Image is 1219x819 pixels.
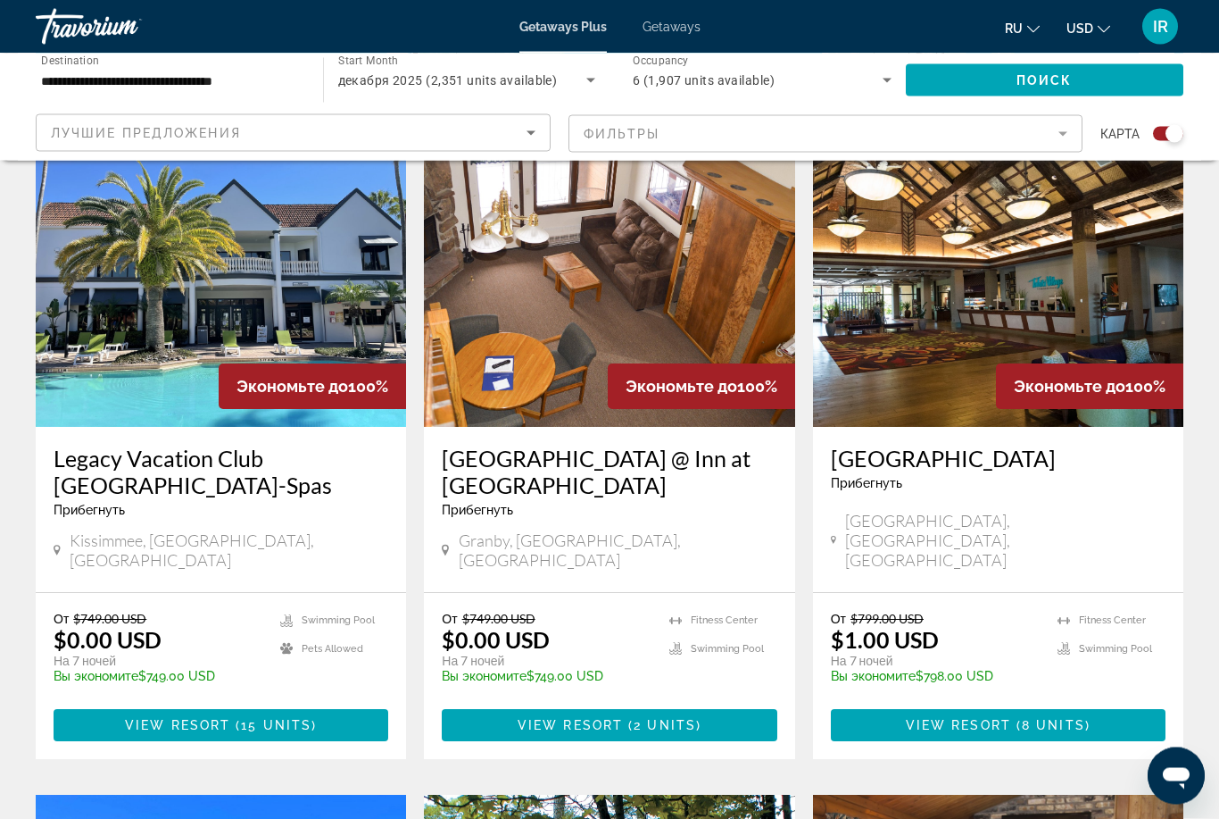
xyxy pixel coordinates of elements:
[70,531,389,571] span: Kissimmee, [GEOGRAPHIC_DATA], [GEOGRAPHIC_DATA]
[1079,644,1152,656] span: Swimming Pool
[633,73,775,88] span: 6 (1,907 units available)
[219,364,406,410] div: 100%
[519,20,607,34] a: Getaways Plus
[442,504,513,518] span: Прибегнуть
[241,719,311,733] span: 15 units
[831,477,902,491] span: Прибегнуть
[424,142,794,428] img: 2349I01X.jpg
[845,512,1165,571] span: [GEOGRAPHIC_DATA], [GEOGRAPHIC_DATA], [GEOGRAPHIC_DATA]
[41,54,99,67] span: Destination
[1005,21,1023,36] span: ru
[236,378,348,397] span: Экономьте до
[1148,748,1205,805] iframe: Кнопка запуска окна обмена сообщениями
[831,710,1165,742] button: View Resort(8 units)
[1066,15,1110,41] button: Change currency
[36,4,214,50] a: Travorium
[906,64,1184,96] button: Поиск
[125,719,230,733] span: View Resort
[1079,615,1146,627] span: Fitness Center
[51,126,241,140] span: Лучшие предложения
[1014,378,1125,397] span: Экономьте до
[1066,21,1093,36] span: USD
[442,446,776,499] a: [GEOGRAPHIC_DATA] @ Inn at [GEOGRAPHIC_DATA]
[36,142,406,428] img: 8615O01X.jpg
[338,55,398,68] span: Start Month
[462,612,535,627] span: $749.00 USD
[691,644,764,656] span: Swimming Pool
[54,504,125,518] span: Прибегнуть
[54,654,262,670] p: На 7 ночей
[831,446,1165,472] a: [GEOGRAPHIC_DATA]
[442,670,651,684] p: $749.00 USD
[302,644,363,656] span: Pets Allowed
[906,719,1011,733] span: View Resort
[608,364,795,410] div: 100%
[230,719,317,733] span: ( )
[442,654,651,670] p: На 7 ночей
[1016,73,1073,88] span: Поиск
[442,710,776,742] button: View Resort(2 units)
[442,612,457,627] span: От
[1137,8,1183,46] button: User Menu
[442,627,550,654] p: $0.00 USD
[831,670,1040,684] p: $798.00 USD
[996,364,1183,410] div: 100%
[54,670,262,684] p: $749.00 USD
[518,719,623,733] span: View Resort
[54,670,138,684] span: Вы экономите
[338,73,558,88] span: декабря 2025 (2,351 units available)
[813,142,1183,428] img: C610O01X.jpg
[623,719,701,733] span: ( )
[54,627,162,654] p: $0.00 USD
[643,20,701,34] a: Getaways
[442,670,527,684] span: Вы экономите
[73,612,146,627] span: $749.00 USD
[1011,719,1090,733] span: ( )
[831,627,939,654] p: $1.00 USD
[626,378,737,397] span: Экономьте до
[634,719,696,733] span: 2 units
[54,446,388,499] a: Legacy Vacation Club [GEOGRAPHIC_DATA]-Spas
[302,615,375,627] span: Swimming Pool
[850,612,924,627] span: $799.00 USD
[1005,15,1040,41] button: Change language
[1022,719,1085,733] span: 8 units
[633,55,689,68] span: Occupancy
[568,114,1083,154] button: Filter
[1153,18,1168,36] span: IR
[54,612,69,627] span: От
[831,654,1040,670] p: На 7 ночей
[831,670,916,684] span: Вы экономите
[459,531,777,571] span: Granby, [GEOGRAPHIC_DATA], [GEOGRAPHIC_DATA]
[1100,121,1140,146] span: карта
[54,710,388,742] button: View Resort(15 units)
[51,122,535,144] mat-select: Sort by
[691,615,758,627] span: Fitness Center
[831,612,846,627] span: От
